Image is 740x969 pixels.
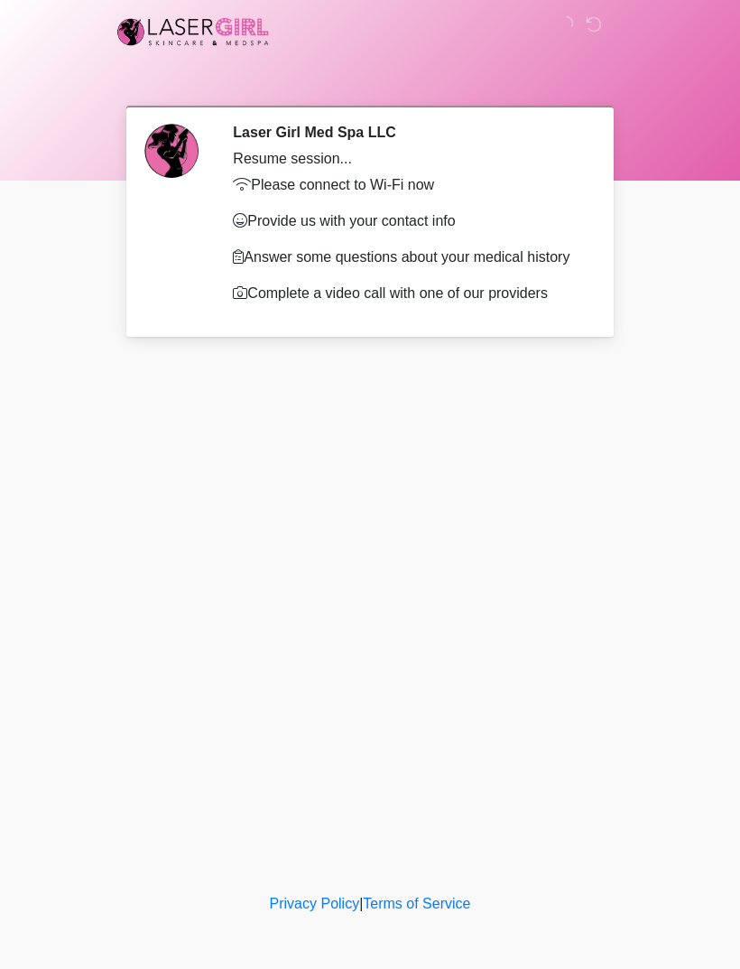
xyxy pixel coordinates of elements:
p: Please connect to Wi-Fi now [233,174,582,196]
a: Terms of Service [363,896,470,911]
h1: ‎ ‎ [117,65,623,98]
h2: Laser Girl Med Spa LLC [233,124,582,141]
img: Agent Avatar [144,124,199,178]
a: | [359,896,363,911]
a: Privacy Policy [270,896,360,911]
div: Resume session... [233,148,582,170]
p: Complete a video call with one of our providers [233,283,582,304]
p: Provide us with your contact info [233,210,582,232]
p: Answer some questions about your medical history [233,247,582,268]
img: Laser Girl Med Spa LLC Logo [113,14,273,50]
